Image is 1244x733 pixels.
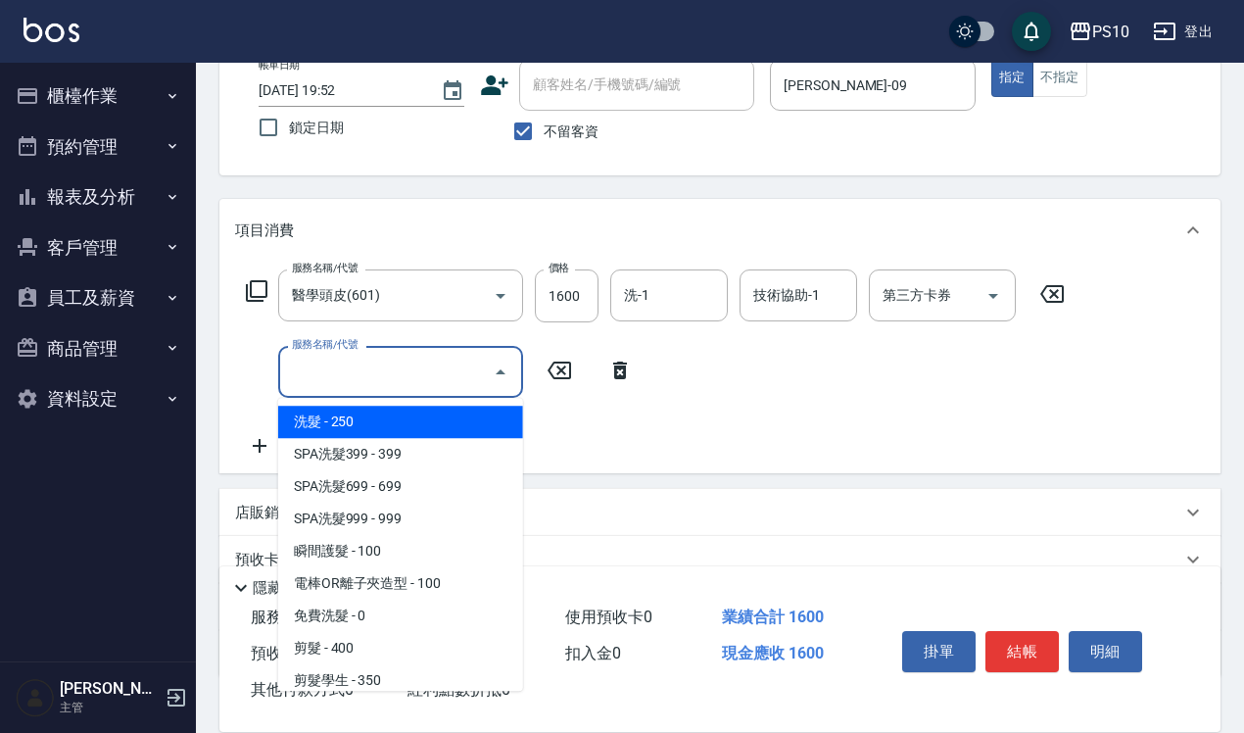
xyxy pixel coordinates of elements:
[235,550,309,570] p: 預收卡販賣
[278,632,523,664] span: 剪髮 - 400
[292,261,358,275] label: 服務名稱/代號
[259,58,300,73] label: 帳單日期
[278,503,523,535] span: SPA洗髮999 - 999
[60,699,160,716] p: 主管
[278,535,523,567] span: 瞬間護髮 - 100
[991,59,1033,97] button: 指定
[985,631,1059,672] button: 結帳
[251,608,349,626] span: 服務消費 1600
[8,222,188,273] button: 客戶管理
[60,679,160,699] h5: [PERSON_NAME]
[485,280,516,312] button: Open
[278,567,523,600] span: 電棒OR離子夾造型 - 100
[289,118,344,138] span: 鎖定日期
[8,323,188,374] button: 商品管理
[8,171,188,222] button: 報表及分析
[16,678,55,717] img: Person
[1061,12,1137,52] button: PS10
[219,199,1220,262] div: 項目消費
[8,71,188,122] button: 櫃檯作業
[235,503,294,523] p: 店販銷售
[8,373,188,424] button: 資料設定
[278,600,523,632] span: 免費洗髮 - 0
[549,261,569,275] label: 價格
[24,18,79,42] img: Logo
[565,644,621,662] span: 扣入金 0
[251,644,338,662] span: 預收卡販賣 0
[219,489,1220,536] div: 店販銷售
[485,357,516,388] button: Close
[278,470,523,503] span: SPA洗髮699 - 699
[278,406,523,438] span: 洗髮 - 250
[235,220,294,241] p: 項目消費
[1092,20,1129,44] div: PS10
[722,608,824,626] span: 業績合計 1600
[722,644,824,662] span: 現金應收 1600
[565,608,652,626] span: 使用預收卡 0
[251,680,354,699] span: 其他付款方式 0
[259,74,421,107] input: YYYY/MM/DD hh:mm
[253,578,341,599] p: 隱藏業績明細
[219,536,1220,583] div: 預收卡販賣
[8,272,188,323] button: 員工及薪資
[544,122,598,142] span: 不留客資
[1032,59,1087,97] button: 不指定
[292,337,358,352] label: 服務名稱/代號
[1069,631,1142,672] button: 明細
[902,631,976,672] button: 掛單
[1145,14,1220,50] button: 登出
[278,664,523,697] span: 剪髮學生 - 350
[1012,12,1051,51] button: save
[978,280,1009,312] button: Open
[8,122,188,172] button: 預約管理
[429,68,476,115] button: Choose date, selected date is 2025-10-05
[278,438,523,470] span: SPA洗髮399 - 399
